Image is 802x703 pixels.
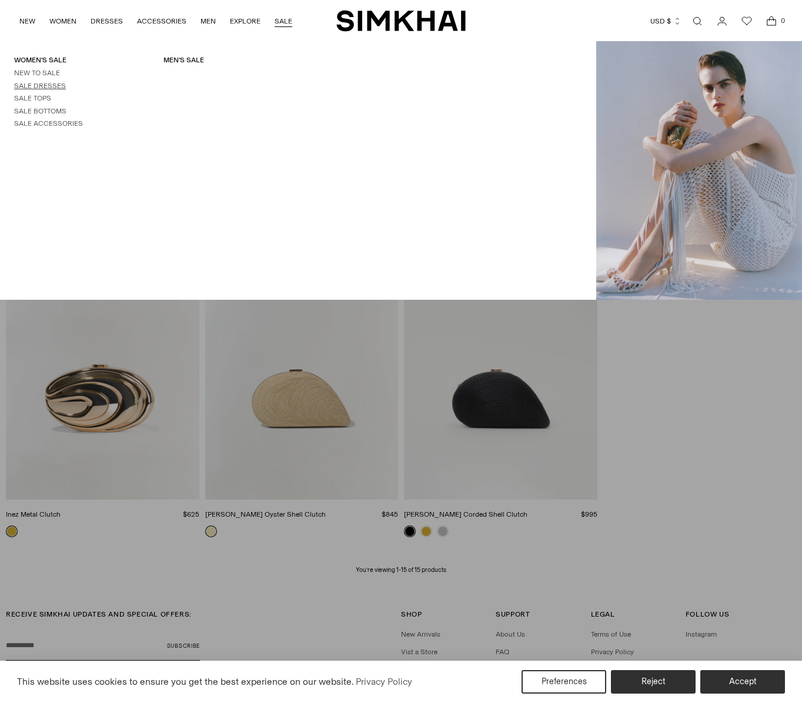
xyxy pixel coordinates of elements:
button: Preferences [522,670,606,694]
a: DRESSES [91,8,123,34]
button: Reject [611,670,696,694]
a: Open search modal [686,9,709,33]
a: MEN [200,8,216,34]
a: ACCESSORIES [137,8,186,34]
a: Open cart modal [760,9,783,33]
a: NEW [19,8,35,34]
a: Wishlist [735,9,758,33]
a: EXPLORE [230,8,260,34]
button: Accept [700,670,785,694]
a: SIMKHAI [336,9,466,32]
a: WOMEN [49,8,76,34]
span: This website uses cookies to ensure you get the best experience on our website. [17,676,354,687]
a: Privacy Policy (opens in a new tab) [354,673,414,691]
button: USD $ [650,8,681,34]
span: 0 [777,15,788,26]
a: Go to the account page [710,9,734,33]
a: SALE [275,8,292,34]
